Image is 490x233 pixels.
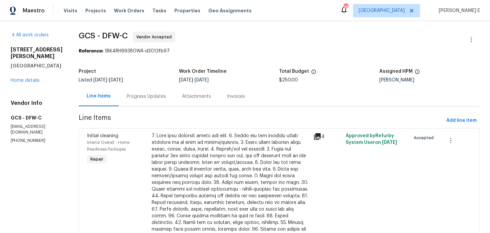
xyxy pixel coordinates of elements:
span: - [93,78,123,82]
span: Add line item [446,116,477,125]
span: [GEOGRAPHIC_DATA] [359,7,405,14]
h5: GCS - DFW-C [11,114,63,121]
div: 26 [343,4,348,11]
div: Line Items [87,93,111,99]
span: Listed [79,78,123,82]
div: [PERSON_NAME] [379,78,480,82]
span: Repair [88,156,106,163]
button: Add line item [444,114,479,127]
span: Accepted [414,135,436,141]
span: Properties [174,7,200,14]
a: Home details [11,78,40,83]
span: The hpm assigned to this work order. [415,69,420,78]
span: Vendor Accepted [136,34,174,40]
div: Attachments [182,93,211,100]
span: Initial cleaning [87,134,118,138]
h5: [GEOGRAPHIC_DATA] [11,62,63,69]
b: Reference: [79,49,103,53]
span: The total cost of line items that have been proposed by Opendoor. This sum includes line items th... [311,69,316,78]
div: 4 [313,133,342,141]
span: Approved by Refurby System User on [346,134,397,145]
div: Invoices [227,93,245,100]
span: Line Items [79,114,444,127]
span: Visits [64,7,77,14]
p: [EMAIL_ADDRESS][DOMAIN_NAME] [11,124,63,135]
span: GCS - DFW-C [79,32,128,40]
span: Geo Assignments [208,7,252,14]
span: Work Orders [114,7,144,14]
h5: Assigned HPM [379,69,413,74]
span: Maestro [23,7,45,14]
h4: Vendor Info [11,100,63,106]
span: [DATE] [109,78,123,82]
span: Tasks [152,8,166,13]
span: [DATE] [93,78,107,82]
h5: Work Order Timeline [179,69,227,74]
a: All work orders [11,33,49,37]
h2: [STREET_ADDRESS][PERSON_NAME] [11,46,63,60]
h5: Project [79,69,96,74]
span: Interior Overall - Home Readiness Packages [87,141,129,151]
div: Progress Updates [127,93,166,100]
span: $250.00 [279,78,298,82]
span: - [179,78,209,82]
p: [PHONE_NUMBER] [11,138,63,144]
div: 1BK4RH99380WA-d3013fb97 [79,48,479,54]
h5: Total Budget [279,69,309,74]
span: [PERSON_NAME] E [436,7,480,14]
span: [DATE] [179,78,193,82]
span: [DATE] [382,140,397,145]
span: Projects [85,7,106,14]
span: [DATE] [195,78,209,82]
